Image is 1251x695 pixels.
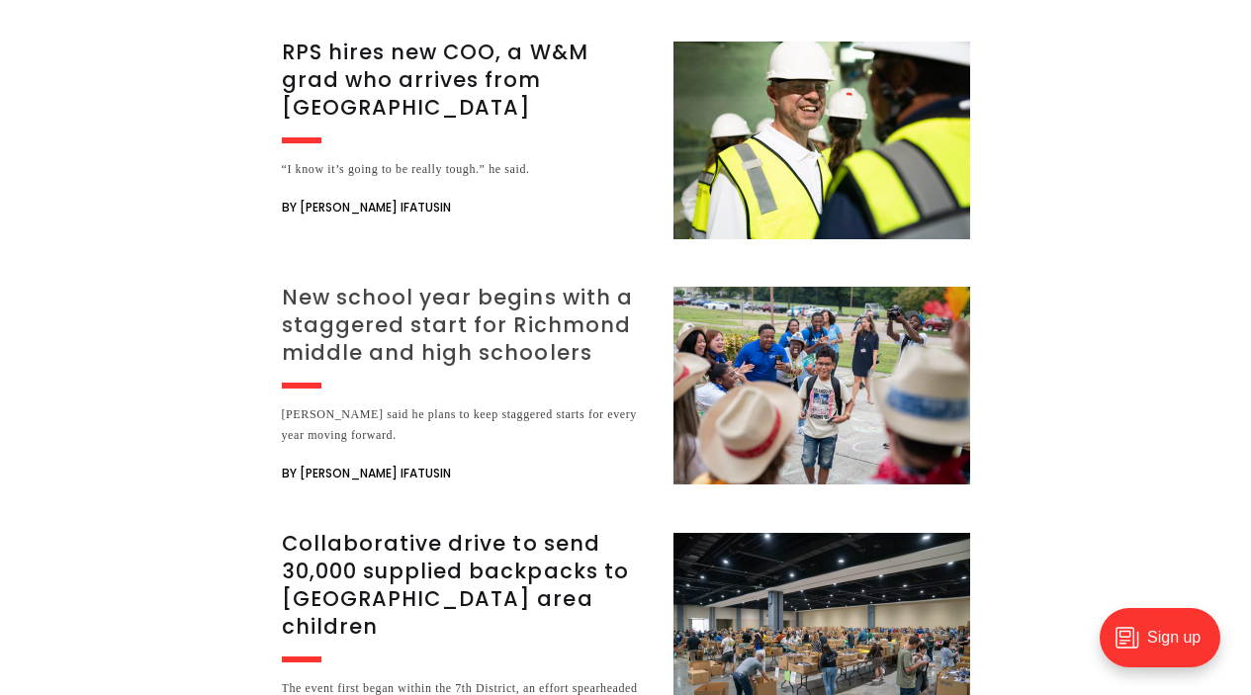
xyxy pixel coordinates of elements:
[282,196,451,219] span: By [PERSON_NAME] Ifatusin
[282,530,650,641] h3: Collaborative drive to send 30,000 supplied backpacks to [GEOGRAPHIC_DATA] area children
[282,284,650,367] h3: New school year begins with a staggered start for Richmond middle and high schoolers
[282,404,650,446] div: [PERSON_NAME] said he plans to keep staggered starts for every year moving forward.
[673,42,970,239] img: RPS hires new COO, a W&M grad who arrives from Indianapolis
[1083,598,1251,695] iframe: portal-trigger
[282,159,650,180] div: “I know it’s going to be really tough.” he said.
[673,287,970,484] img: New school year begins with a staggered start for Richmond middle and high schoolers
[282,42,970,239] a: RPS hires new COO, a W&M grad who arrives from [GEOGRAPHIC_DATA] “I know it’s going to be really ...
[282,287,970,485] a: New school year begins with a staggered start for Richmond middle and high schoolers [PERSON_NAME...
[282,462,451,485] span: By [PERSON_NAME] Ifatusin
[282,39,650,122] h3: RPS hires new COO, a W&M grad who arrives from [GEOGRAPHIC_DATA]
